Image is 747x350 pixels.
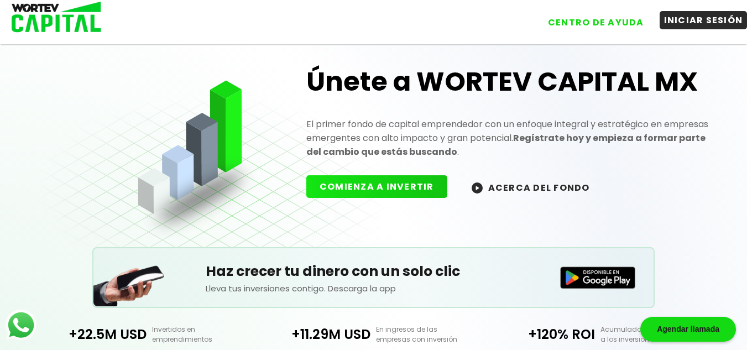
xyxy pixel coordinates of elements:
[472,182,483,194] img: wortev-capital-acerca-del-fondo
[306,175,447,198] button: COMIENZA A INVERTIR
[306,132,706,158] strong: Regístrate hoy y empieza a formar parte del cambio que estás buscando
[6,310,36,341] img: logos_whatsapp-icon.242b2217.svg
[640,317,736,342] div: Agendar llamada
[370,325,485,344] p: En ingresos de las empresas con inversión
[560,267,635,289] img: Disponible en Google Play
[206,282,542,295] p: Lleva tus inversiones contigo. Descarga la app
[544,13,649,32] button: CENTRO DE AYUDA
[206,261,542,282] h5: Haz crecer tu dinero con un solo clic
[306,117,710,159] p: El primer fondo de capital emprendedor con un enfoque integral y estratégico en empresas emergent...
[93,252,165,306] img: Teléfono
[262,325,371,344] p: +11.29M USD
[147,325,262,344] p: Invertidos en emprendimientos
[306,64,710,100] h1: Únete a WORTEV CAPITAL MX
[485,325,595,344] p: +120% ROI
[458,175,603,199] button: ACERCA DEL FONDO
[595,325,710,344] p: Acumulado y entregado a los inversionistas
[38,325,147,344] p: +22.5M USD
[306,180,458,193] a: COMIENZA A INVERTIR
[532,5,649,32] a: CENTRO DE AYUDA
